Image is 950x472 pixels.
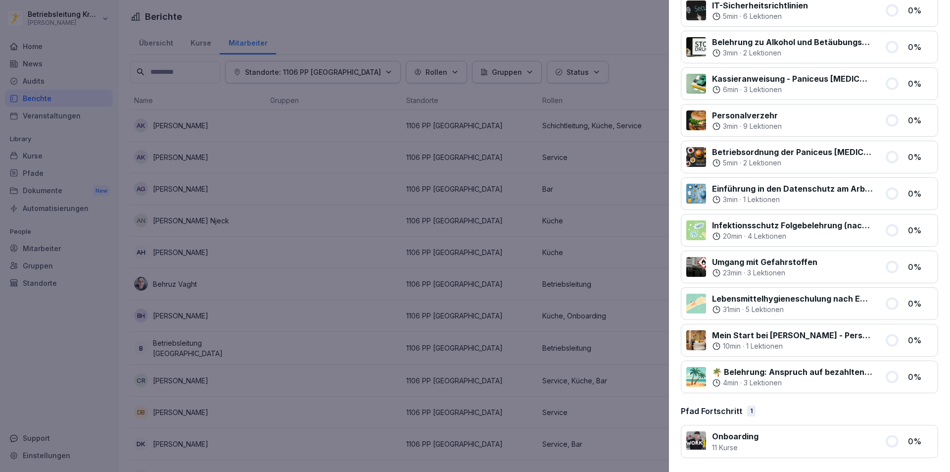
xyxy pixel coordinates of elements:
p: Pfad Fortschritt [681,405,742,417]
p: 3 Lektionen [747,268,785,278]
p: 0 % [908,261,933,273]
p: Belehrung zu Alkohol und Betäubungsmitteln am Arbeitsplatz [712,36,873,48]
p: 2 Lektionen [743,158,781,168]
p: 23 min [723,268,742,278]
p: 0 % [908,78,933,90]
p: 20 min [723,231,742,241]
p: 31 min [723,305,740,315]
div: · [712,48,873,58]
p: 1 Lektionen [743,195,780,205]
p: 0 % [908,114,933,126]
p: 🌴 Belehrung: Anspruch auf bezahlten Erholungsurlaub und [PERSON_NAME] [712,366,873,378]
p: 0 % [908,188,933,200]
p: Einführung in den Datenschutz am Arbeitsplatz nach Art. 13 ff. DSGVO [712,183,873,195]
p: 3 Lektionen [744,378,782,388]
p: 0 % [908,4,933,16]
p: Mein Start bei [PERSON_NAME] - Personalfragebogen [712,329,873,341]
div: · [712,378,873,388]
p: 3 min [723,48,738,58]
p: 0 % [908,151,933,163]
p: 5 min [723,158,738,168]
div: · [712,85,873,95]
p: Umgang mit Gefahrstoffen [712,256,817,268]
div: · [712,268,817,278]
p: 3 Lektionen [744,85,782,95]
p: 5 min [723,11,738,21]
p: 0 % [908,334,933,346]
div: · [712,158,873,168]
div: · [712,121,782,131]
p: Lebensmittelhygieneschulung nach EU-Verordnung (EG) Nr. 852 / 2004 [712,293,873,305]
div: · [712,341,873,351]
p: 6 min [723,85,738,95]
p: 0 % [908,41,933,53]
p: 5 Lektionen [746,305,784,315]
p: 4 Lektionen [748,231,786,241]
p: 9 Lektionen [743,121,782,131]
p: 1 Lektionen [746,341,783,351]
p: 3 min [723,195,738,205]
p: Infektionsschutz Folgebelehrung (nach §43 IfSG) [712,219,873,231]
p: Onboarding [712,430,759,442]
p: 11 Kurse [712,442,759,453]
div: · [712,195,873,205]
div: · [712,231,873,241]
p: 10 min [723,341,741,351]
p: 3 min [723,121,738,131]
p: 0 % [908,371,933,383]
p: 0 % [908,224,933,236]
p: 0 % [908,298,933,310]
div: · [712,305,873,315]
p: Personalverzehr [712,109,782,121]
p: 0 % [908,435,933,447]
div: 1 [747,406,756,417]
div: · [712,11,808,21]
p: 6 Lektionen [743,11,782,21]
p: 2 Lektionen [743,48,781,58]
p: Kassieranweisung - Paniceus [MEDICAL_DATA] Systemzentrale GmbH [712,73,873,85]
p: 4 min [723,378,738,388]
p: Betriebsordnung der Paniceus [MEDICAL_DATA] Systemzentrale [712,146,873,158]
